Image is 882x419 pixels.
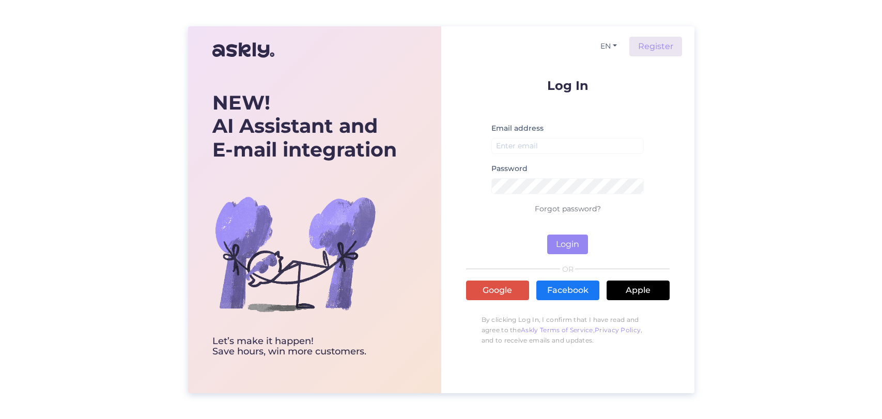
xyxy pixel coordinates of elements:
[535,204,601,213] a: Forgot password?
[547,235,588,254] button: Login
[491,138,644,154] input: Enter email
[491,163,528,174] label: Password
[466,309,670,351] p: By clicking Log In, I confirm that I have read and agree to the , , and to receive emails and upd...
[521,326,593,334] a: Askly Terms of Service
[466,281,529,300] a: Google
[560,266,575,273] span: OR
[629,37,682,56] a: Register
[212,90,270,115] b: NEW!
[595,326,641,334] a: Privacy Policy
[212,171,378,336] img: bg-askly
[536,281,599,300] a: Facebook
[212,336,397,357] div: Let’s make it happen! Save hours, win more customers.
[212,38,274,63] img: Askly
[212,91,397,162] div: AI Assistant and E-mail integration
[491,123,544,134] label: Email address
[607,281,670,300] a: Apple
[596,39,621,54] button: EN
[466,79,670,92] p: Log In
